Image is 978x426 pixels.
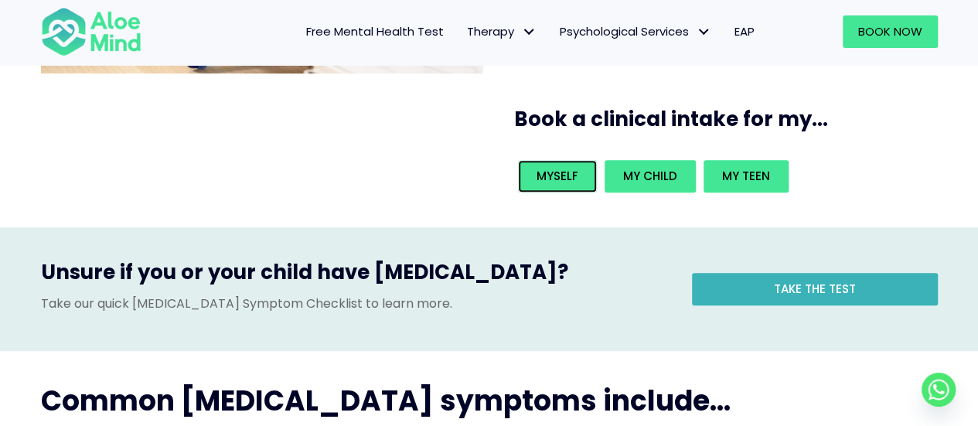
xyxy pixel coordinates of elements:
[734,23,755,39] span: EAP
[774,281,856,297] span: Take the test
[692,273,938,305] a: Take the test
[41,6,141,57] img: Aloe mind Logo
[843,15,938,48] a: Book Now
[693,21,715,43] span: Psychological Services: submenu
[467,23,537,39] span: Therapy
[623,168,677,184] span: My child
[723,15,766,48] a: EAP
[560,23,711,39] span: Psychological Services
[548,15,723,48] a: Psychological ServicesPsychological Services: submenu
[514,105,944,133] h3: Book a clinical intake for my...
[295,15,455,48] a: Free Mental Health Test
[518,21,540,43] span: Therapy: submenu
[518,160,597,193] a: Myself
[514,156,929,196] div: Book an intake for my...
[922,373,956,407] a: Whatsapp
[605,160,696,193] a: My child
[704,160,789,193] a: My teen
[306,23,444,39] span: Free Mental Health Test
[41,381,731,421] span: Common [MEDICAL_DATA] symptoms include...
[858,23,922,39] span: Book Now
[455,15,548,48] a: TherapyTherapy: submenu
[41,258,669,294] h3: Unsure if you or your child have [MEDICAL_DATA]?
[537,168,578,184] span: Myself
[722,168,770,184] span: My teen
[162,15,766,48] nav: Menu
[41,295,669,312] p: Take our quick [MEDICAL_DATA] Symptom Checklist to learn more.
